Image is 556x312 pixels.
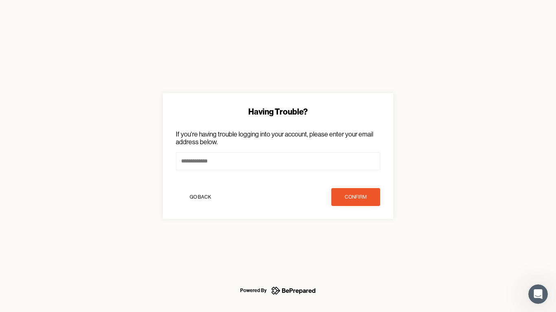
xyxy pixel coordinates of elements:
div: Powered By [240,286,267,295]
p: If you're having trouble logging into your account, please enter your email address below. [176,130,380,146]
button: confirm [331,188,380,206]
div: Having Trouble? [176,106,380,117]
iframe: Intercom live chat [528,284,548,304]
div: confirm [345,193,367,201]
button: Go Back [176,188,225,206]
div: Go Back [190,193,211,201]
